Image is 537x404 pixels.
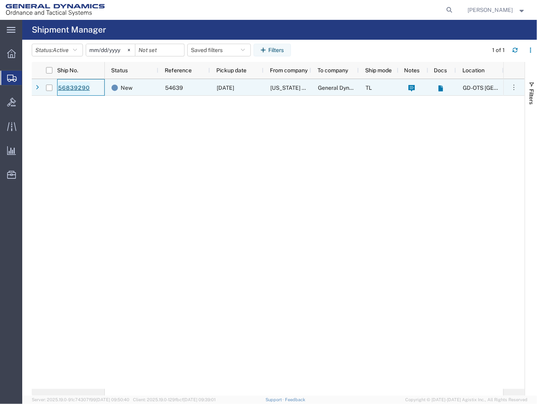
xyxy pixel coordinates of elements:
a: Feedback [285,397,305,402]
span: Filters [528,89,535,104]
span: Pickup date [216,67,246,73]
input: Not set [135,44,184,56]
span: 09/18/2025 [217,85,234,91]
span: Notes [404,67,420,73]
button: Filters [254,44,291,56]
span: Reference [165,67,192,73]
span: Copyright © [DATE]-[DATE] Agistix Inc., All Rights Reserved [405,396,527,403]
button: Status:Active [32,44,83,56]
span: Client: 2025.19.0-129fbcf [133,397,216,402]
span: Florida custom mold [270,85,335,91]
span: TL [366,85,372,91]
input: Not set [86,44,135,56]
span: Ship mode [365,67,392,73]
img: logo [6,4,105,16]
span: [DATE] 09:50:40 [96,397,129,402]
span: New [121,79,133,96]
button: [PERSON_NAME] [468,5,526,15]
span: Active [53,47,69,53]
button: Saved filters [187,44,251,56]
div: 1 of 1 [492,46,506,54]
span: Karen Monarch [468,6,513,14]
span: From company [270,67,308,73]
a: Support [266,397,285,402]
span: Status [111,67,128,73]
span: [DATE] 09:39:01 [183,397,216,402]
span: Location [462,67,485,73]
span: Server: 2025.19.0-91c74307f99 [32,397,129,402]
span: To company [318,67,348,73]
span: Docs [434,67,447,73]
span: General Dynamics - OTS [318,85,378,91]
span: 54639 [165,85,183,91]
h4: Shipment Manager [32,20,106,40]
span: Ship No. [57,67,78,73]
a: 56839290 [58,82,90,95]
